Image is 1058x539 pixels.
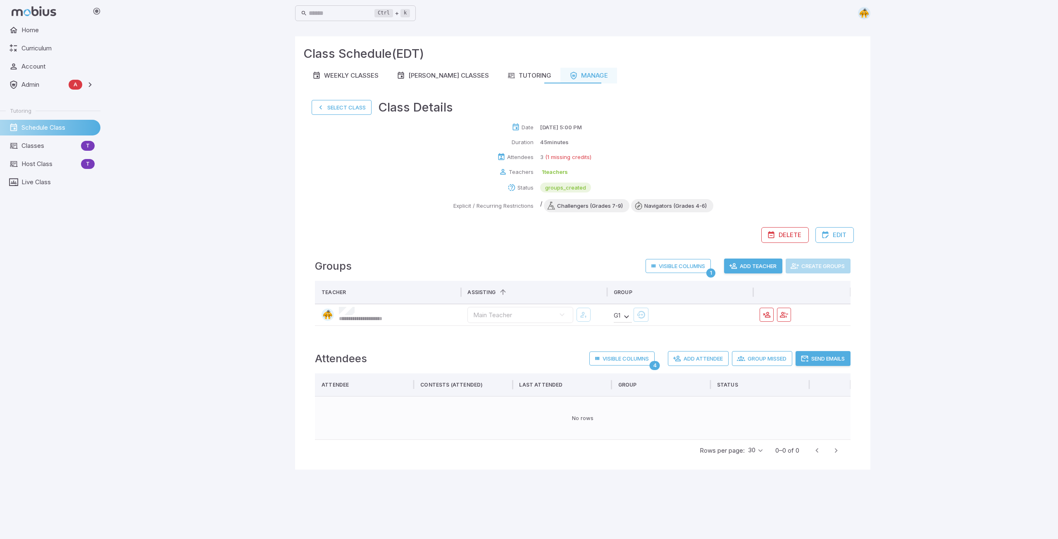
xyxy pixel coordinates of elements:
[21,62,95,71] span: Account
[400,9,410,17] kbd: k
[777,308,791,322] button: Delete Group
[550,202,629,210] span: Challengers (Grades 7-9)
[522,123,534,131] p: Date
[21,80,65,89] span: Admin
[453,202,534,210] p: Explicit / Recurring Restrictions
[507,71,551,80] div: Tutoring
[775,446,799,455] p: 0–0 of 0
[540,183,591,192] span: groups_created
[796,351,851,366] button: Send Emails
[614,289,632,295] div: Group
[540,138,569,146] p: 45 minutes
[545,153,591,161] p: (1 missing credits)
[646,259,711,273] button: Visible Columns
[322,309,334,321] img: semi-circle.svg
[570,71,608,80] div: Manage
[509,168,534,176] p: Teachers
[69,81,82,89] span: A
[650,361,660,370] span: 4
[512,138,534,146] p: Duration
[717,382,738,388] div: Status
[21,141,78,150] span: Classes
[724,259,782,273] button: Add Teacher
[322,289,346,295] div: Teacher
[761,227,809,243] button: Delete
[668,351,729,366] button: Add Attendee
[519,382,562,388] div: Last Attended
[748,444,765,457] div: 30
[315,350,367,367] h4: Attendees
[507,153,534,161] p: Attendees
[760,308,774,322] button: Remove Teacher
[589,351,655,366] button: Visible Columns
[700,446,745,455] p: Rows per page:
[496,285,510,299] button: Sort
[374,8,410,18] div: +
[614,310,632,323] div: G 1
[517,183,534,192] p: Status
[81,142,95,150] span: T
[21,26,95,35] span: Home
[303,45,424,63] h3: Class Schedule (EDT)
[81,160,95,168] span: T
[21,44,95,53] span: Curriculum
[540,153,543,161] p: 3
[21,123,95,132] span: Schedule Class
[315,397,851,439] div: No rows
[706,268,715,278] span: 1
[397,71,489,80] div: [PERSON_NAME] Classes
[540,123,582,131] p: [DATE] 5:00 PM
[315,258,352,274] h4: Groups
[540,199,713,212] div: /
[322,382,349,388] div: Attendee
[638,202,713,210] span: Navigators (Grades 4-6)
[21,159,78,169] span: Host Class
[21,178,95,187] span: Live Class
[378,98,453,116] h3: Class Details
[10,107,31,114] span: Tutoring
[312,71,379,80] div: Weekly Classes
[858,7,870,19] img: semi-circle.svg
[312,100,372,115] button: Select Class
[467,289,496,295] div: Assisting
[374,9,393,17] kbd: Ctrl
[815,227,854,243] button: Edit
[542,168,568,176] p: 1 teachers
[732,351,792,366] button: Group Missed
[420,382,483,388] div: Contests (Attended)
[618,382,637,388] div: Group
